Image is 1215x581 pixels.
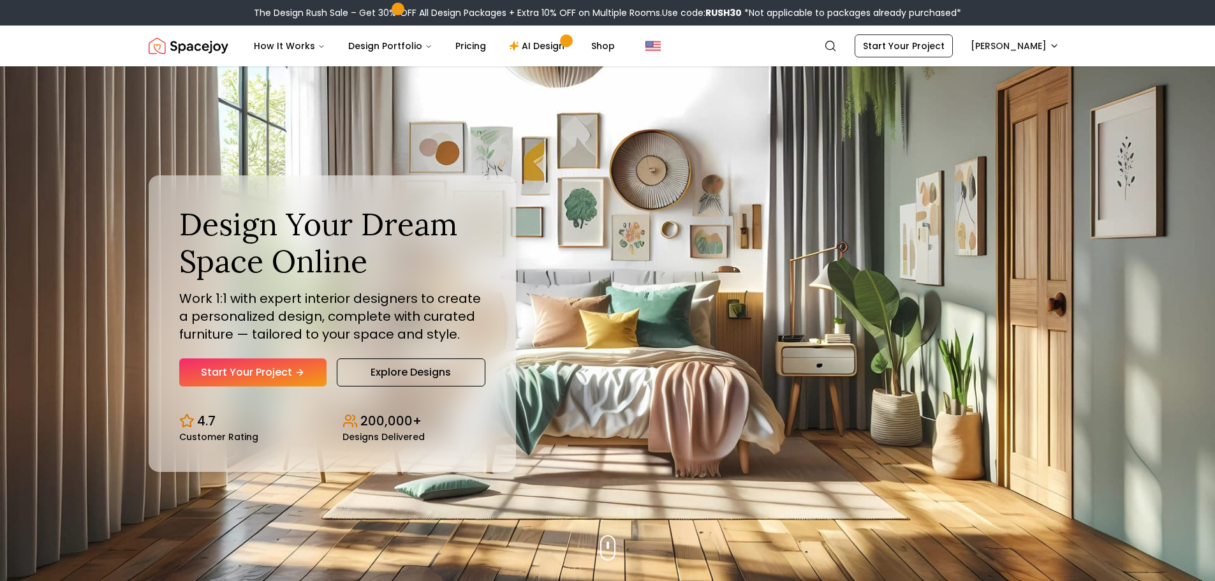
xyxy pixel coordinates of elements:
[705,6,742,19] b: RUSH30
[149,33,228,59] img: Spacejoy Logo
[742,6,961,19] span: *Not applicable to packages already purchased*
[149,26,1067,66] nav: Global
[445,33,496,59] a: Pricing
[662,6,742,19] span: Use code:
[499,33,578,59] a: AI Design
[197,412,216,430] p: 4.7
[581,33,625,59] a: Shop
[244,33,625,59] nav: Main
[855,34,953,57] a: Start Your Project
[179,206,485,279] h1: Design Your Dream Space Online
[179,290,485,343] p: Work 1:1 with expert interior designers to create a personalized design, complete with curated fu...
[244,33,335,59] button: How It Works
[254,6,961,19] div: The Design Rush Sale – Get 30% OFF All Design Packages + Extra 10% OFF on Multiple Rooms.
[179,358,327,386] a: Start Your Project
[337,358,485,386] a: Explore Designs
[963,34,1067,57] button: [PERSON_NAME]
[360,412,422,430] p: 200,000+
[342,432,425,441] small: Designs Delivered
[179,432,258,441] small: Customer Rating
[338,33,443,59] button: Design Portfolio
[179,402,485,441] div: Design stats
[645,38,661,54] img: United States
[149,33,228,59] a: Spacejoy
